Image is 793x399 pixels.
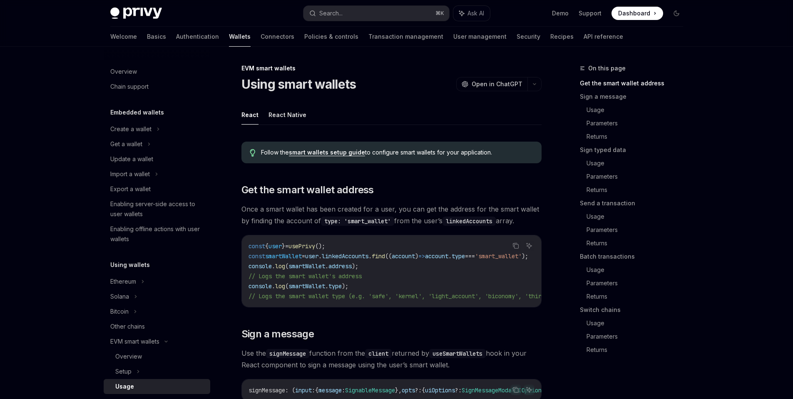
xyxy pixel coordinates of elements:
span: ?: [415,387,422,394]
span: ?: [455,387,462,394]
span: SignMessageModalUIOptions [462,387,545,394]
a: Security [517,27,540,47]
span: input [295,387,312,394]
div: Enabling offline actions with user wallets [110,224,205,244]
a: Returns [587,183,690,197]
a: Returns [587,237,690,250]
span: // Logs the smart wallet's address [249,272,362,280]
a: Policies & controls [304,27,358,47]
a: Usage [104,379,210,394]
span: // Logs the smart wallet type (e.g. 'safe', 'kernel', 'light_account', 'biconomy', 'thirdweb', 'c... [249,292,645,300]
span: type [328,282,342,290]
a: Sign typed data [580,143,690,157]
span: { [265,242,268,250]
div: Enabling server-side access to user wallets [110,199,205,219]
a: Enabling offline actions with user wallets [104,222,210,247]
span: uiOptions [425,387,455,394]
span: type [452,252,465,260]
code: signMessage [266,349,309,358]
span: . [272,282,275,290]
code: linkedAccounts [442,217,496,226]
a: Send a transaction [580,197,690,210]
span: user [268,242,282,250]
a: Sign a message [580,90,690,103]
span: ); [522,252,528,260]
span: ⌘ K [435,10,444,17]
a: Enabling server-side access to user wallets [104,197,210,222]
a: Export a wallet [104,182,210,197]
a: Welcome [110,27,137,47]
div: EVM smart wallets [241,64,542,72]
button: Toggle dark mode [670,7,683,20]
span: . [368,252,372,260]
span: Ask AI [467,9,484,17]
button: React [241,105,259,125]
button: Open in ChatGPT [456,77,527,91]
span: . [325,262,328,270]
span: signMessage [249,387,285,394]
h5: Embedded wallets [110,107,164,117]
a: Batch transactions [580,250,690,263]
span: address [328,262,352,270]
span: = [302,252,305,260]
span: Get the smart wallet address [241,183,374,197]
button: Copy the contents from the code block [510,240,521,251]
span: Open in ChatGPT [472,80,522,88]
span: const [249,242,265,250]
span: : [312,387,315,394]
a: User management [453,27,507,47]
code: type: 'smart_wallet' [321,217,394,226]
span: opts [402,387,415,394]
a: Overview [104,349,210,364]
span: message [318,387,342,394]
div: Chain support [110,82,149,92]
code: client [365,349,392,358]
span: smartWallet [288,282,325,290]
a: Basics [147,27,166,47]
a: Usage [587,210,690,223]
a: Parameters [587,117,690,130]
img: dark logo [110,7,162,19]
a: Parameters [587,330,690,343]
a: Usage [587,157,690,170]
a: Usage [587,317,690,330]
span: ); [352,262,358,270]
span: const [249,252,265,260]
a: Usage [587,103,690,117]
span: log [275,262,285,270]
a: Returns [587,290,690,303]
span: . [318,252,322,260]
div: Usage [115,382,134,392]
span: (( [385,252,392,260]
span: Use the function from the returned by hook in your React component to sign a message using the us... [241,347,542,371]
a: Usage [587,263,690,277]
span: find [372,252,385,260]
span: console [249,262,272,270]
h5: Using wallets [110,260,150,270]
a: Wallets [229,27,251,47]
div: Bitcoin [110,307,129,317]
span: ) [415,252,418,260]
button: React Native [268,105,306,125]
span: account [392,252,415,260]
a: Chain support [104,79,210,94]
span: Once a smart wallet has been created for a user, you can get the address for the smart wallet by ... [241,203,542,227]
span: . [272,262,275,270]
div: Solana [110,292,129,302]
a: Demo [552,9,569,17]
span: account [425,252,448,260]
a: Parameters [587,277,690,290]
a: Update a wallet [104,152,210,167]
span: } [282,242,285,250]
span: smartWallet [288,262,325,270]
button: Ask AI [524,384,534,395]
span: === [465,252,475,260]
h1: Using smart wallets [241,77,356,92]
button: Search...⌘K [303,6,449,21]
div: EVM smart wallets [110,337,159,347]
button: Ask AI [453,6,490,21]
a: Returns [587,343,690,357]
a: Parameters [587,170,690,183]
span: log [275,282,285,290]
a: Returns [587,130,690,143]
